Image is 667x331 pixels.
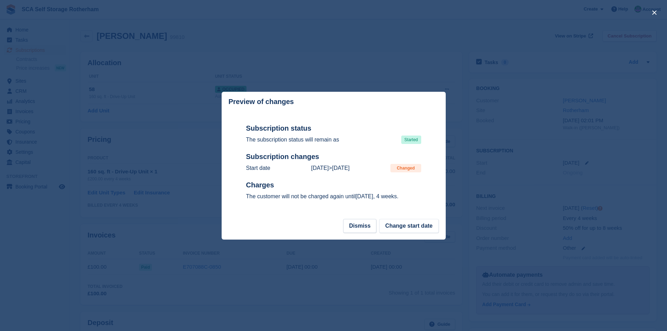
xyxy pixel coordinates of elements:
[379,219,438,233] button: Change start date
[246,136,339,144] p: The subscription status will remain as
[332,165,349,171] time: 2025-08-22 23:00:00 UTC
[246,164,270,172] p: Start date
[246,192,421,201] p: The customer will not be charged again until , 4 weeks.
[229,98,294,106] p: Preview of changes
[401,136,421,144] span: Started
[356,193,373,199] time: 2025-09-19 23:00:00 UTC
[246,152,421,161] h2: Subscription changes
[246,124,421,133] h2: Subscription status
[311,165,328,171] time: 2025-08-19 23:00:00 UTC
[394,164,418,172] span: Changed
[649,7,660,18] button: close
[246,181,421,189] h2: Charges
[343,219,376,233] button: Dismiss
[311,164,349,172] p: >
